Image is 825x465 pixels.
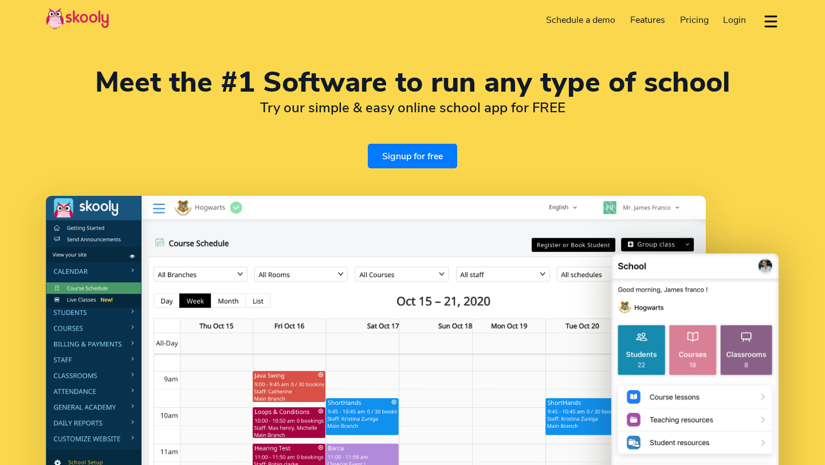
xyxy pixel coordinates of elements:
[723,14,746,26] span: Login
[46,7,109,30] img: Skooly
[46,99,779,116] h2: Try our simple & easy online school app for FREE
[623,11,673,29] a: Features
[368,144,457,168] a: Signup for free
[716,11,753,29] a: Login
[673,11,716,29] a: Pricing
[763,8,779,34] button: dropdown menu
[680,14,709,26] span: Pricing
[46,69,779,96] h1: Meet the #1 Software to run any type of school
[539,11,623,29] a: Schedule a demo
